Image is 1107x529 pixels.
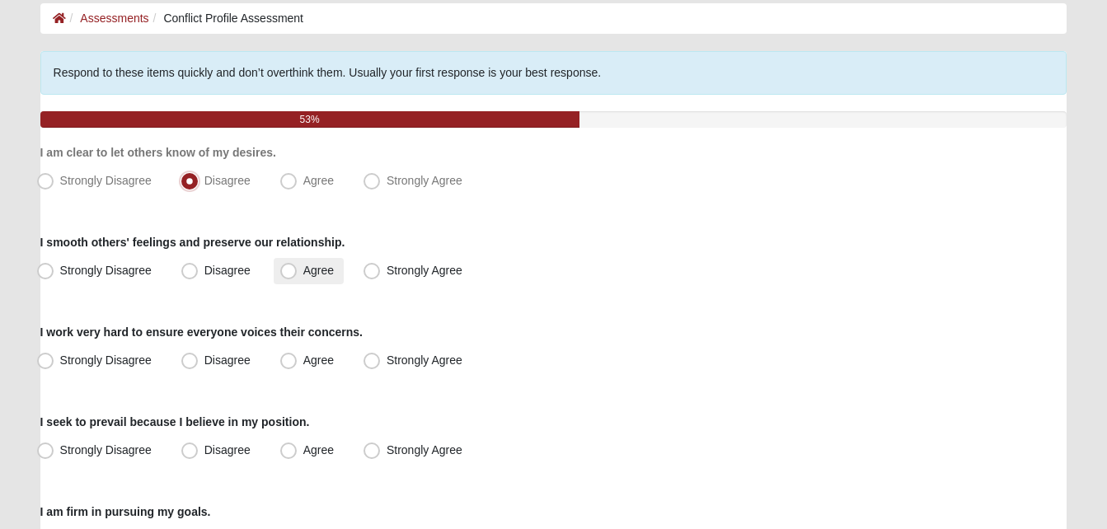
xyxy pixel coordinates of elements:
span: Strongly Disagree [60,264,152,277]
span: Strongly Agree [387,443,462,456]
span: Strongly Disagree [60,174,152,187]
span: Disagree [204,443,251,456]
label: I seek to prevail because I believe in my position. [40,414,310,430]
span: Agree [303,264,334,277]
label: I work very hard to ensure everyone voices their concerns. [40,324,363,340]
span: Agree [303,353,334,367]
span: Strongly Agree [387,174,462,187]
label: I am clear to let others know of my desires. [40,144,276,161]
label: I smooth others' feelings and preserve our relationship. [40,234,345,250]
span: Strongly Disagree [60,443,152,456]
span: Disagree [204,264,251,277]
span: Disagree [204,353,251,367]
div: 53% [40,111,579,128]
li: Conflict Profile Assessment [149,10,303,27]
span: Agree [303,443,334,456]
span: Disagree [204,174,251,187]
span: Strongly Agree [387,353,462,367]
span: Strongly Agree [387,264,462,277]
span: Strongly Disagree [60,353,152,367]
a: Assessments [80,12,148,25]
span: Agree [303,174,334,187]
span: Respond to these items quickly and don’t overthink them. Usually your first response is your best... [54,66,602,79]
